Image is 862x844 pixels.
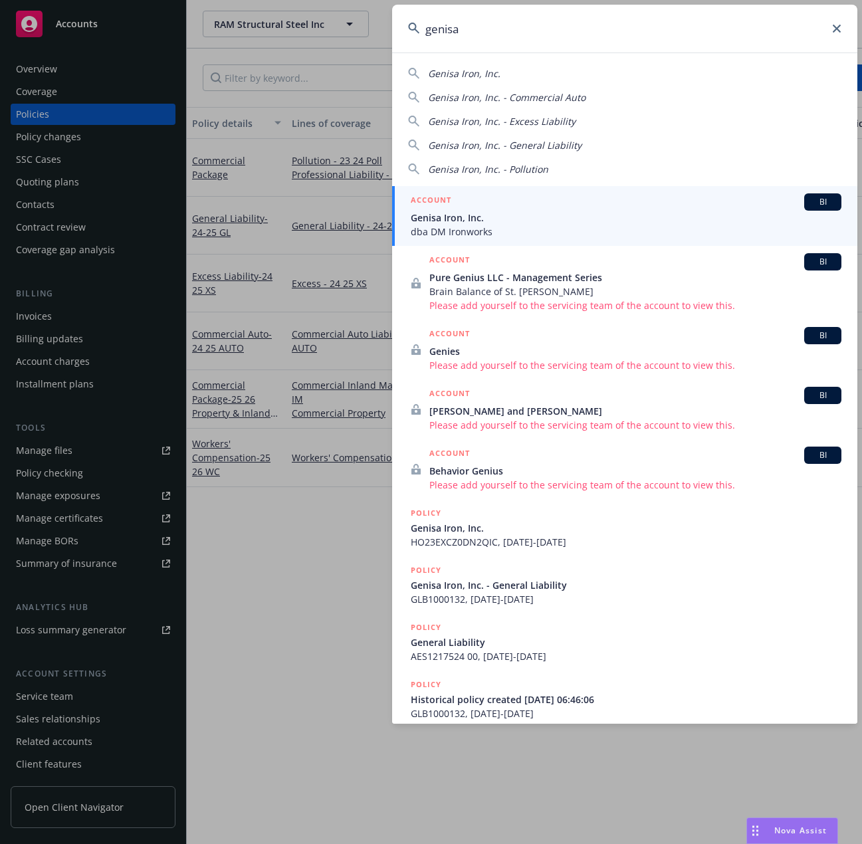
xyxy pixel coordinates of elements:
[429,418,841,432] span: Please add yourself to the servicing team of the account to view this.
[428,115,576,128] span: Genisa Iron, Inc. - Excess Liability
[429,284,841,298] span: Brain Balance of St. [PERSON_NAME]
[411,564,441,577] h5: POLICY
[392,186,857,246] a: ACCOUNTBIGenisa Iron, Inc.dba DM Ironworks
[429,358,841,372] span: Please add yourself to the servicing team of the account to view this.
[411,506,441,520] h5: POLICY
[428,67,500,80] span: Genisa Iron, Inc.
[392,556,857,613] a: POLICYGenisa Iron, Inc. - General LiabilityGLB1000132, [DATE]-[DATE]
[809,256,836,268] span: BI
[411,649,841,663] span: AES1217524 00, [DATE]-[DATE]
[411,706,841,720] span: GLB1000132, [DATE]-[DATE]
[809,389,836,401] span: BI
[809,449,836,461] span: BI
[429,344,841,358] span: Genies
[411,211,841,225] span: Genisa Iron, Inc.
[429,447,470,463] h5: ACCOUNT
[429,298,841,312] span: Please add yourself to the servicing team of the account to view this.
[392,246,857,320] a: ACCOUNTBIPure Genius LLC - Management SeriesBrain Balance of St. [PERSON_NAME]Please add yourself...
[747,818,764,843] div: Drag to move
[411,193,451,209] h5: ACCOUNT
[429,253,470,269] h5: ACCOUNT
[429,327,470,343] h5: ACCOUNT
[392,439,857,499] a: ACCOUNTBIBehavior GeniusPlease add yourself to the servicing team of the account to view this.
[411,692,841,706] span: Historical policy created [DATE] 06:46:06
[428,91,586,104] span: Genisa Iron, Inc. - Commercial Auto
[428,139,582,152] span: Genisa Iron, Inc. - General Liability
[392,613,857,671] a: POLICYGeneral LiabilityAES1217524 00, [DATE]-[DATE]
[429,270,841,284] span: Pure Genius LLC - Management Series
[392,320,857,379] a: ACCOUNTBIGeniesPlease add yourself to the servicing team of the account to view this.
[774,825,827,836] span: Nova Assist
[429,478,841,492] span: Please add yourself to the servicing team of the account to view this.
[429,387,470,403] h5: ACCOUNT
[392,5,857,53] input: Search...
[809,196,836,208] span: BI
[428,163,548,175] span: Genisa Iron, Inc. - Pollution
[746,817,838,844] button: Nova Assist
[411,621,441,634] h5: POLICY
[411,535,841,549] span: HO23EXCZ0DN2QIC, [DATE]-[DATE]
[411,592,841,606] span: GLB1000132, [DATE]-[DATE]
[411,521,841,535] span: Genisa Iron, Inc.
[411,225,841,239] span: dba DM Ironworks
[392,671,857,728] a: POLICYHistorical policy created [DATE] 06:46:06GLB1000132, [DATE]-[DATE]
[429,404,841,418] span: [PERSON_NAME] and [PERSON_NAME]
[809,330,836,342] span: BI
[411,678,441,691] h5: POLICY
[392,379,857,439] a: ACCOUNTBI[PERSON_NAME] and [PERSON_NAME]Please add yourself to the servicing team of the account ...
[392,499,857,556] a: POLICYGenisa Iron, Inc.HO23EXCZ0DN2QIC, [DATE]-[DATE]
[411,578,841,592] span: Genisa Iron, Inc. - General Liability
[429,464,841,478] span: Behavior Genius
[411,635,841,649] span: General Liability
